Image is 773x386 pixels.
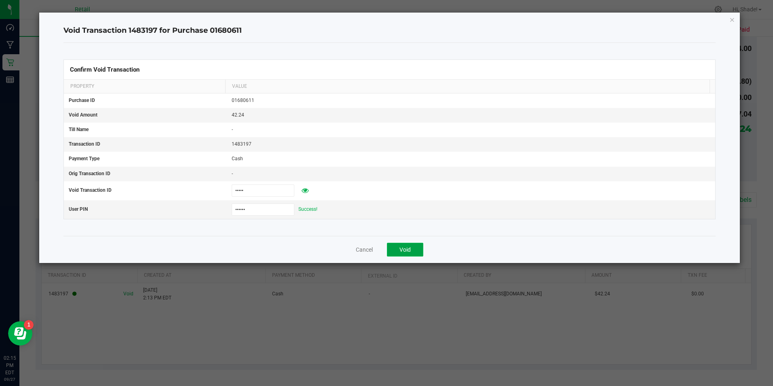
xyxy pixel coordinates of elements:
[298,206,317,212] span: Success!
[729,15,735,24] button: Close
[70,66,139,73] span: Confirm Void Transaction
[69,141,100,147] span: Transaction ID
[69,112,97,118] span: Void Amount
[69,98,95,103] span: Purchase ID
[232,204,294,216] input: Approval PIN
[69,127,89,132] span: Till Name
[232,156,243,161] span: Cash
[232,141,251,147] span: 1483197
[8,321,32,346] iframe: Resource center
[70,83,94,89] span: Property
[356,246,373,254] button: Cancel
[69,156,99,161] span: Payment Type
[63,25,715,36] h4: Void Transaction 1483197 for Purchase 01680611
[232,98,254,103] span: 01680611
[232,83,247,89] span: Value
[399,246,411,253] span: Void
[69,206,88,212] span: User PIN
[232,112,244,118] span: 42.24
[24,320,34,330] iframe: Resource center unread badge
[387,243,423,257] button: Void
[232,127,233,132] span: -
[232,171,233,176] span: -
[69,171,110,176] span: Orig Transaction ID
[69,187,112,193] span: Void Transaction ID
[232,185,294,197] input: Void Txn ID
